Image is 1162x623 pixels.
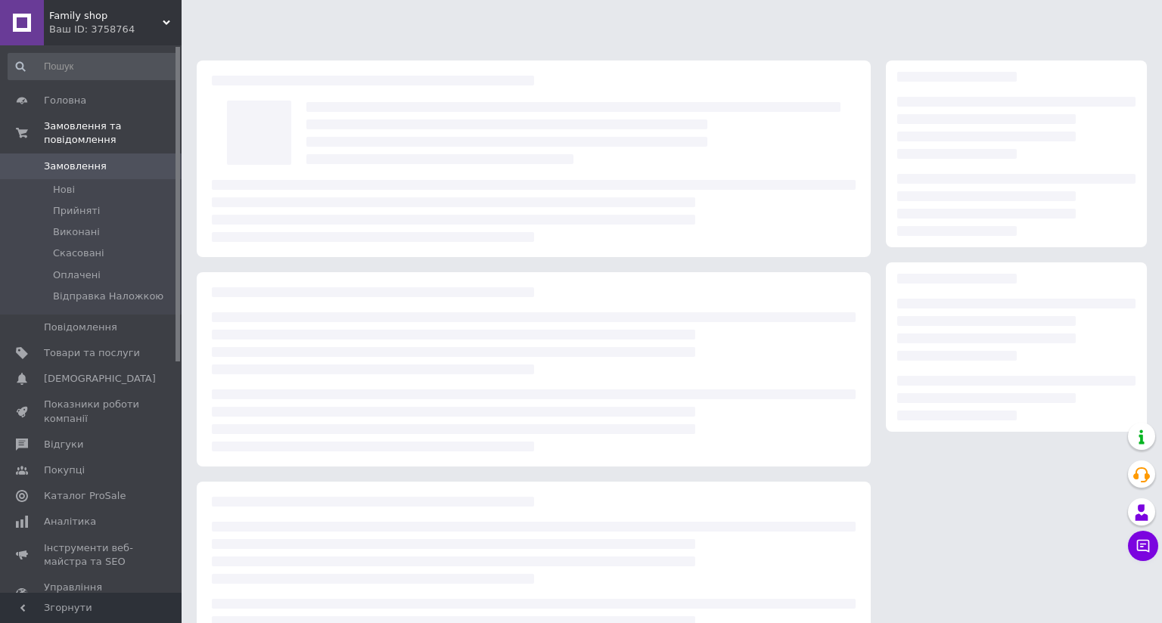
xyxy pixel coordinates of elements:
[44,581,140,608] span: Управління сайтом
[53,246,104,260] span: Скасовані
[49,23,182,36] div: Ваш ID: 3758764
[44,160,107,173] span: Замовлення
[44,541,140,569] span: Інструменти веб-майстра та SEO
[8,53,179,80] input: Пошук
[44,438,83,451] span: Відгуки
[44,489,126,503] span: Каталог ProSale
[44,463,85,477] span: Покупці
[49,9,163,23] span: Family shop
[53,225,100,239] span: Виконані
[44,321,117,334] span: Повідомлення
[44,515,96,528] span: Аналітика
[44,119,182,147] span: Замовлення та повідомлення
[44,94,86,107] span: Головна
[53,268,101,282] span: Оплачені
[53,290,163,303] span: Відправка Наложкою
[1128,531,1158,561] button: Чат з покупцем
[44,372,156,386] span: [DEMOGRAPHIC_DATA]
[44,346,140,360] span: Товари та послуги
[44,398,140,425] span: Показники роботи компанії
[53,204,100,218] span: Прийняті
[53,183,75,197] span: Нові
